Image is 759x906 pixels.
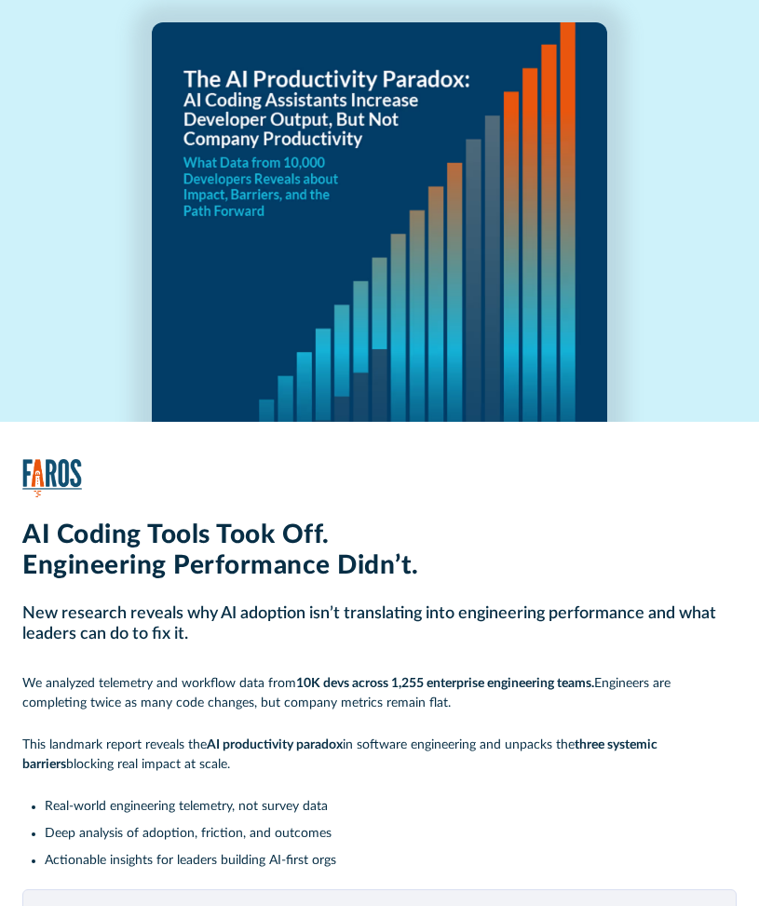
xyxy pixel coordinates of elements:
[296,677,594,690] strong: 10K devs across 1,255 enterprise engineering teams.
[22,459,82,497] img: Faros Logo
[22,674,736,713] p: We analyzed telemetry and workflow data from Engineers are completing twice as many code changes,...
[45,797,736,817] li: Real-world engineering telemetry, not survey data
[22,604,736,644] h2: New research reveals why AI adoption isn’t translating into engineering performance and what lead...
[22,520,736,551] h1: AI Coding Tools Took Off.
[45,824,736,844] li: Deep analysis of adoption, friction, and outcomes
[207,738,343,751] strong: AI productivity paradox
[22,736,736,775] p: This landmark report reveals the in software engineering and unpacks the blocking real impact at ...
[45,851,736,871] li: Actionable insights for leaders building AI-first orgs
[22,550,736,582] h1: Engineering Performance Didn’t.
